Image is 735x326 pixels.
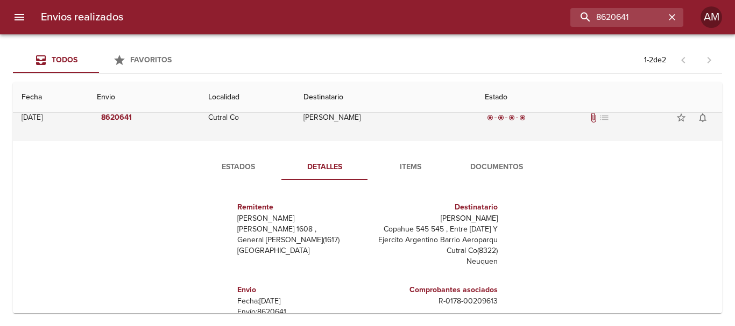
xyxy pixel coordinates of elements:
[200,98,295,137] td: Cutral Co
[295,82,476,113] th: Destinatario
[52,55,77,64] span: Todos
[41,9,123,26] h6: Envios realizados
[372,296,498,307] p: R - 0178 - 00209613
[670,54,696,65] span: Pagina anterior
[200,82,295,113] th: Localidad
[372,201,498,213] h6: Destinatario
[237,213,363,224] p: [PERSON_NAME]
[644,55,666,66] p: 1 - 2 de 2
[237,245,363,256] p: [GEOGRAPHIC_DATA]
[676,112,687,123] span: star_border
[195,154,540,180] div: Tabs detalle de guia
[372,224,498,245] p: Copahue 545 545 , Entre [DATE] Y Ejercito Argentino Barrio Aeroparqu
[295,98,476,137] td: [PERSON_NAME]
[498,114,504,121] span: radio_button_checked
[372,245,498,256] p: Cutral Co ( 8322 )
[101,111,132,125] em: 8620641
[237,296,363,307] p: Fecha: [DATE]
[374,161,447,174] span: Items
[237,307,363,317] p: Envío: 8620641
[570,8,665,27] input: buscar
[372,256,498,267] p: Neuquen
[22,113,43,122] div: [DATE]
[6,4,32,30] button: menu
[130,55,172,64] span: Favoritos
[237,224,363,235] p: [PERSON_NAME] 1608 ,
[460,161,533,174] span: Documentos
[372,213,498,224] p: [PERSON_NAME]
[88,82,200,113] th: Envio
[701,6,722,28] div: AM
[237,201,363,213] h6: Remitente
[485,112,528,123] div: Entregado
[237,284,363,296] h6: Envio
[670,107,692,128] button: Agregar a favoritos
[487,114,493,121] span: radio_button_checked
[288,161,361,174] span: Detalles
[476,82,722,113] th: Estado
[519,114,526,121] span: radio_button_checked
[13,82,88,113] th: Fecha
[701,6,722,28] div: Abrir información de usuario
[692,107,713,128] button: Activar notificaciones
[697,112,708,123] span: notifications_none
[13,47,185,73] div: Tabs Envios
[599,112,610,123] span: No tiene pedido asociado
[588,112,599,123] span: Tiene documentos adjuntos
[508,114,515,121] span: radio_button_checked
[202,161,275,174] span: Estados
[97,108,136,128] button: 8620641
[237,235,363,245] p: General [PERSON_NAME] ( 1617 )
[372,284,498,296] h6: Comprobantes asociados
